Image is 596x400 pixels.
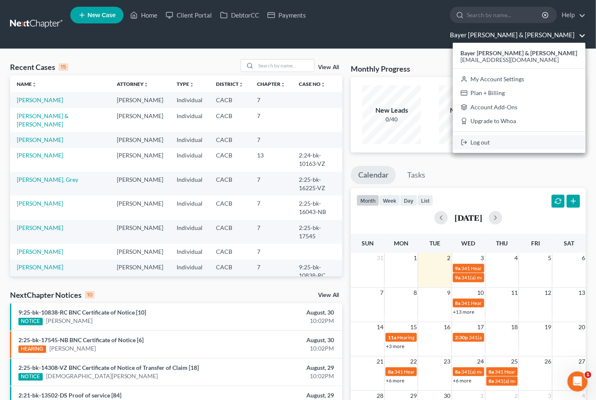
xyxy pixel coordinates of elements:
a: View All [318,65,339,70]
td: Individual [170,108,209,132]
div: NOTICE [18,373,43,381]
div: August, 29 [234,391,334,400]
h2: [DATE] [455,213,482,222]
div: 15 [59,63,68,71]
div: 0/17 [439,115,498,124]
td: 13 [250,148,292,172]
span: 16 [443,322,452,332]
div: New Clients [439,106,498,115]
a: [PERSON_NAME] [17,263,63,271]
a: [DEMOGRAPHIC_DATA][PERSON_NAME] [46,372,158,380]
div: 10:02PM [234,317,334,325]
span: 341(a) meeting for [PERSON_NAME] [495,378,576,384]
a: +6 more [453,377,472,384]
span: 10 [477,288,485,298]
td: Individual [170,148,209,172]
input: Search by name... [256,59,314,72]
span: 31 [376,253,384,263]
a: [PERSON_NAME] & [PERSON_NAME] [17,112,69,128]
button: week [379,195,400,206]
span: 341(a) meeting for [PERSON_NAME] & [PERSON_NAME] [462,369,587,375]
span: 24 [477,356,485,366]
span: 9a [455,265,461,271]
div: August, 30 [234,336,334,344]
span: 341 Hearing for [PERSON_NAME] [462,265,537,271]
span: Wed [462,240,475,247]
span: 341(a) meeting for [PERSON_NAME] [462,274,542,281]
td: CACB [209,244,250,259]
i: unfold_more [321,82,326,87]
div: NextChapter Notices [10,290,95,300]
td: 7 [250,92,292,108]
span: 21 [376,356,384,366]
span: 22 [409,356,418,366]
td: [PERSON_NAME] [110,172,170,196]
span: Hearing for [PERSON_NAME] [397,334,462,341]
a: Home [126,8,162,23]
div: Bayer [PERSON_NAME] & [PERSON_NAME] [453,43,586,153]
span: 5 [547,253,552,263]
a: [PERSON_NAME] [46,317,92,325]
span: 4 [514,253,519,263]
button: month [357,195,379,206]
div: 10:02PM [234,372,334,380]
td: Individual [170,196,209,219]
span: 2 [447,253,452,263]
button: list [417,195,433,206]
span: 1 [585,372,591,378]
div: 10:02PM [234,344,334,353]
span: 27 [578,356,586,366]
td: 9:25-bk-10838-RC [292,260,342,284]
a: Account Add-Ons [453,100,586,114]
td: Individual [170,244,209,259]
iframe: Intercom live chat [568,372,588,392]
button: day [400,195,417,206]
td: 7 [250,108,292,132]
span: 3 [480,253,485,263]
td: CACB [209,196,250,219]
span: Sun [362,240,374,247]
span: 341(a) Meeting for [469,334,510,341]
td: 7 [250,172,292,196]
a: [PERSON_NAME] [17,136,63,143]
td: 7 [250,220,292,244]
i: unfold_more [239,82,244,87]
span: 23 [443,356,452,366]
td: 7 [250,260,292,284]
span: 341 Hearing for [PERSON_NAME] [394,369,469,375]
span: Tue [429,240,440,247]
td: 7 [250,196,292,219]
a: +6 more [386,377,404,384]
a: Plan + Billing [453,86,586,100]
span: Mon [394,240,408,247]
a: +3 more [386,343,404,349]
td: Individual [170,260,209,284]
div: HEARING [18,346,46,353]
a: 2:21-bk-13502-DS Proof of service [84] [18,392,121,399]
a: +13 more [453,309,475,315]
td: Individual [170,92,209,108]
a: 2:25-bk-17545-NB BNC Certificate of Notice [6] [18,336,144,343]
a: Help [557,8,586,23]
td: CACB [209,220,250,244]
td: Individual [170,132,209,147]
a: My Account Settings [453,72,586,86]
input: Search by name... [467,7,543,23]
span: [EMAIL_ADDRESS][DOMAIN_NAME] [461,56,559,63]
span: 19 [544,322,552,332]
a: Chapterunfold_more [257,81,285,87]
td: [PERSON_NAME] [110,148,170,172]
td: [PERSON_NAME] [110,132,170,147]
div: August, 29 [234,364,334,372]
td: 2:25-bk-16043-NB [292,196,342,219]
span: 8a [388,369,393,375]
a: Bayer [PERSON_NAME] & [PERSON_NAME] [446,28,586,43]
a: DebtorCC [216,8,263,23]
span: 25 [510,356,519,366]
span: Thu [496,240,508,247]
span: Sat [564,240,574,247]
span: 8a [489,369,494,375]
span: 13 [578,288,586,298]
span: 26 [544,356,552,366]
td: [PERSON_NAME] [110,260,170,284]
